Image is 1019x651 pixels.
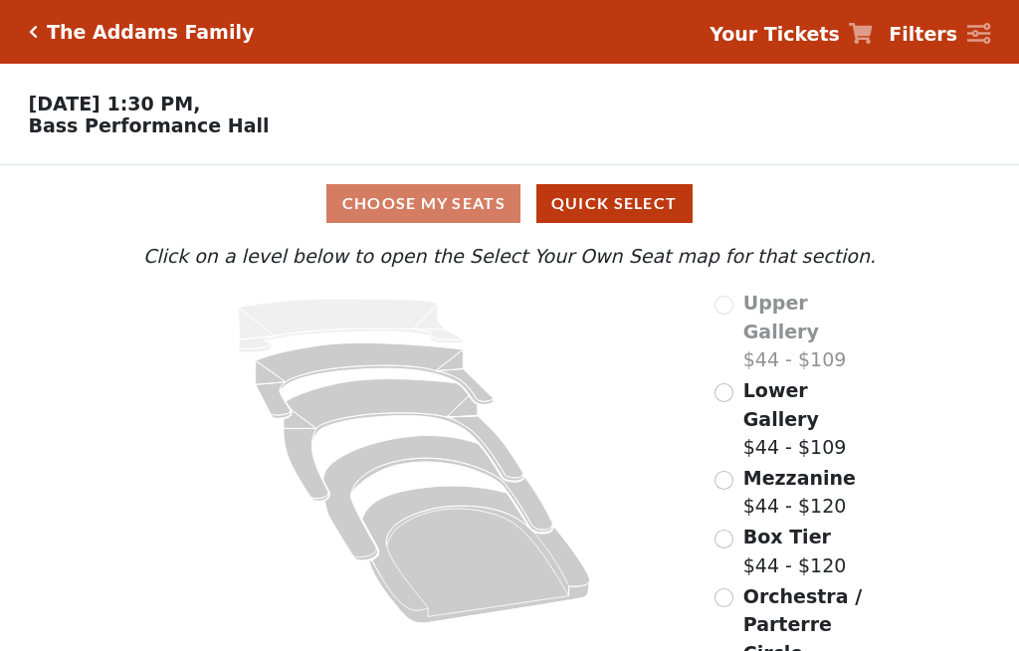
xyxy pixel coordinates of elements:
[362,486,590,623] path: Orchestra / Parterre Circle - Seats Available: 153
[238,299,463,352] path: Upper Gallery - Seats Available: 0
[743,467,856,489] span: Mezzanine
[889,20,990,49] a: Filters
[743,292,819,342] span: Upper Gallery
[536,184,693,223] button: Quick Select
[141,242,878,271] p: Click on a level below to open the Select Your Own Seat map for that section.
[889,23,957,45] strong: Filters
[710,23,840,45] strong: Your Tickets
[743,289,878,374] label: $44 - $109
[743,379,819,430] span: Lower Gallery
[256,343,494,419] path: Lower Gallery - Seats Available: 156
[743,526,831,547] span: Box Tier
[743,523,847,579] label: $44 - $120
[743,376,878,462] label: $44 - $109
[47,21,254,44] h5: The Addams Family
[743,464,856,521] label: $44 - $120
[29,25,38,39] a: Click here to go back to filters
[710,20,873,49] a: Your Tickets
